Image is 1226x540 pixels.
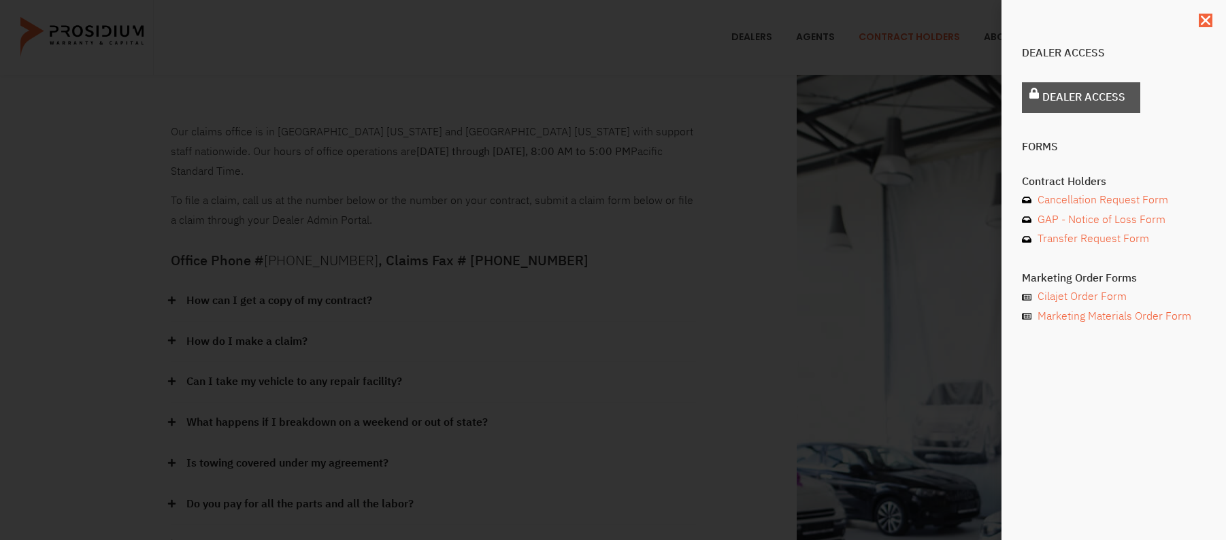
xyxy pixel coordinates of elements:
span: GAP - Notice of Loss Form [1034,210,1165,230]
a: GAP - Notice of Loss Form [1022,210,1206,230]
h4: Contract Holders [1022,176,1206,187]
span: Transfer Request Form [1034,229,1149,249]
a: Transfer Request Form [1022,229,1206,249]
span: Dealer Access [1042,88,1125,107]
span: Marketing Materials Order Form [1034,307,1191,326]
h4: Dealer Access [1022,48,1206,58]
span: Cilajet Order Form [1034,287,1127,307]
h4: Marketing Order Forms [1022,273,1206,284]
a: Close [1199,14,1212,27]
a: Cilajet Order Form [1022,287,1206,307]
a: Marketing Materials Order Form [1022,307,1206,326]
a: Cancellation Request Form [1022,190,1206,210]
span: Cancellation Request Form [1034,190,1168,210]
h4: Forms [1022,141,1206,152]
a: Dealer Access [1022,82,1140,113]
